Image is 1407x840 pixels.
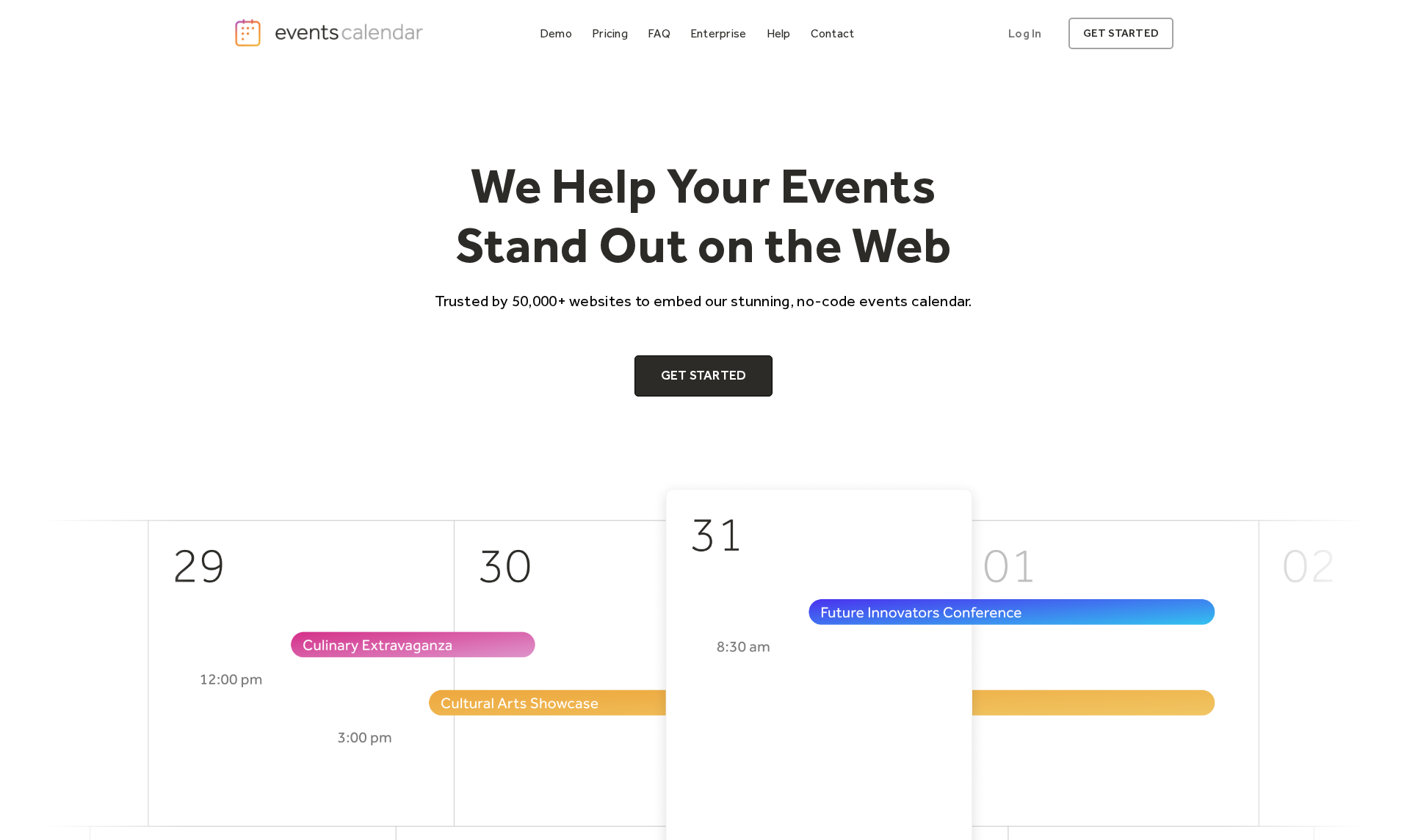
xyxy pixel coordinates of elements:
h1: We Help Your Events Stand Out on the Web [422,156,985,275]
div: Pricing [592,29,628,37]
a: Get Started [634,355,773,397]
a: Help [761,23,797,43]
div: Help [767,29,791,37]
a: Demo [534,23,578,43]
a: Log In [994,18,1056,49]
a: Pricing [586,23,634,43]
div: FAQ [648,29,670,37]
a: get started [1068,18,1173,49]
p: Trusted by 50,000+ websites to embed our stunning, no-code events calendar. [422,290,985,311]
div: Contact [811,29,855,37]
a: FAQ [642,23,676,43]
div: Enterprise [690,29,746,37]
div: Demo [540,29,572,37]
a: Enterprise [684,23,752,43]
a: Contact [805,23,861,43]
